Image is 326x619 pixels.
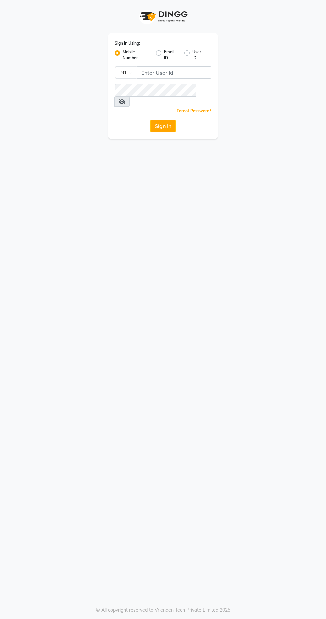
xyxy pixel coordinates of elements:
label: Email ID [164,49,179,61]
label: Mobile Number [123,49,151,61]
input: Username [137,66,211,79]
label: Sign In Using: [115,40,140,46]
input: Username [115,84,196,97]
img: logo1.svg [136,7,190,26]
a: Forgot Password? [177,108,211,113]
label: User ID [192,49,206,61]
button: Sign In [150,120,176,132]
